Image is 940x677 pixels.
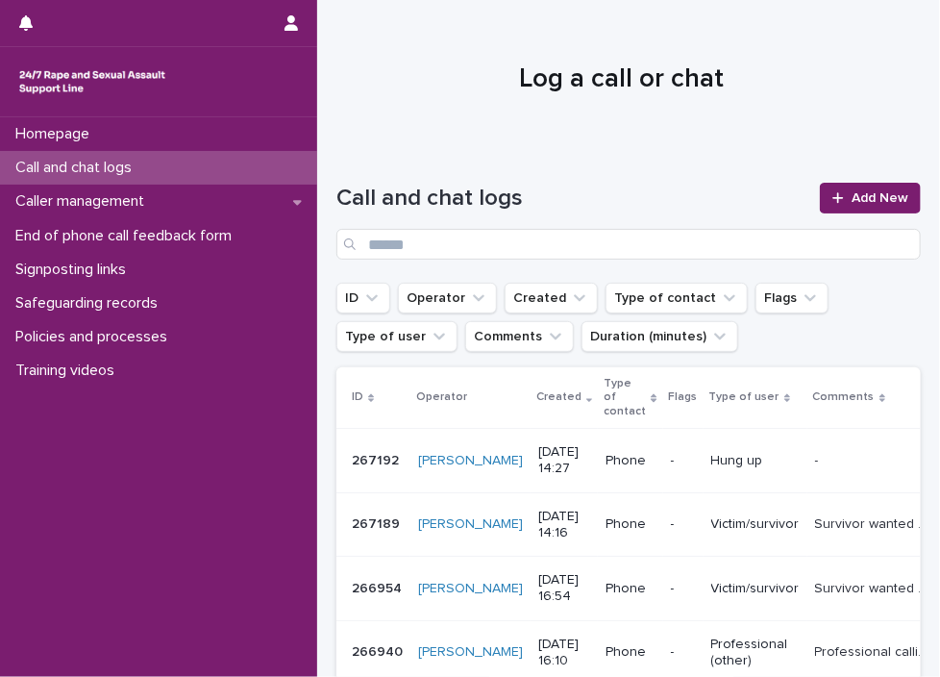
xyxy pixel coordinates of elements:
[398,283,497,313] button: Operator
[416,387,467,408] p: Operator
[711,516,800,533] p: Victim/survivor
[755,283,829,313] button: Flags
[8,227,247,245] p: End of phone call feedback form
[8,294,173,313] p: Safeguarding records
[538,572,590,605] p: [DATE] 16:54
[671,644,696,661] p: -
[815,513,931,533] p: Survivor wanted to speak about her experiencing reporting
[8,362,130,380] p: Training videos
[671,453,696,469] p: -
[581,321,738,352] button: Duration (minutes)
[604,373,646,422] p: Type of contact
[336,63,906,96] h1: Log a call or chat
[711,637,800,669] p: Professional (other)
[418,516,523,533] a: [PERSON_NAME]
[418,644,523,661] a: [PERSON_NAME]
[352,640,407,661] p: 266940
[538,444,590,477] p: [DATE] 14:27
[352,449,403,469] p: 267192
[352,577,406,597] p: 266954
[606,453,655,469] p: Phone
[418,581,523,597] a: [PERSON_NAME]
[815,640,931,661] p: Professional calling for support for YP who disclosed historic rape - signposted to Rape Crisis C...
[8,328,183,346] p: Policies and processes
[352,513,404,533] p: 267189
[813,387,875,408] p: Comments
[671,516,696,533] p: -
[606,516,655,533] p: Phone
[336,321,458,352] button: Type of user
[852,191,908,205] span: Add New
[671,581,696,597] p: -
[606,581,655,597] p: Phone
[8,261,141,279] p: Signposting links
[606,283,748,313] button: Type of contact
[815,449,823,469] p: -
[536,387,581,408] p: Created
[538,637,590,669] p: [DATE] 16:10
[538,509,590,541] p: [DATE] 14:16
[669,387,698,408] p: Flags
[465,321,574,352] button: Comments
[8,159,147,177] p: Call and chat logs
[711,453,800,469] p: Hung up
[336,185,808,213] h1: Call and chat logs
[815,577,931,597] p: Survivor wanted to talk about impact of sexual violence
[505,283,598,313] button: Created
[8,192,160,211] p: Caller management
[15,63,169,101] img: rhQMoQhaT3yELyF149Cw
[820,183,921,213] a: Add New
[711,581,800,597] p: Victim/survivor
[606,644,655,661] p: Phone
[336,229,921,260] input: Search
[709,387,779,408] p: Type of user
[8,125,105,143] p: Homepage
[418,453,523,469] a: [PERSON_NAME]
[336,283,390,313] button: ID
[352,387,363,408] p: ID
